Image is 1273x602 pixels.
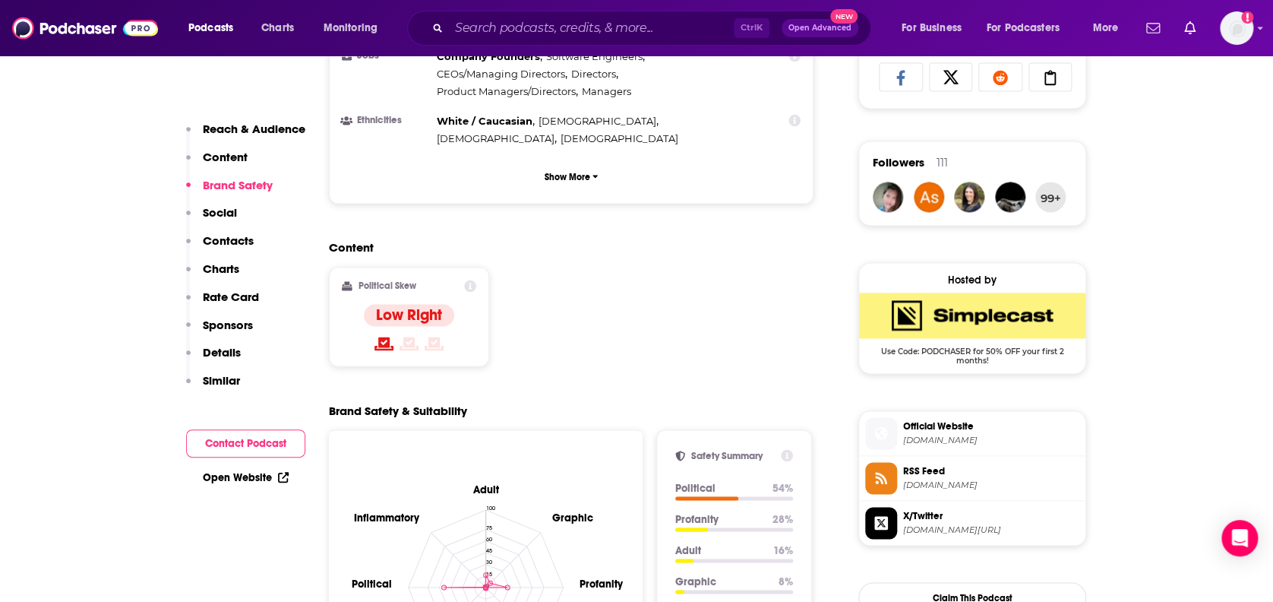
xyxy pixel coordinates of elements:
[571,65,618,83] span: ,
[580,577,624,590] text: Profanity
[359,280,416,291] h2: Political Skew
[437,85,576,97] span: Product Managers/Directors
[329,403,467,417] h2: Brand Safety & Suitability
[186,261,239,290] button: Charts
[552,510,593,523] text: Graphic
[472,483,500,496] text: Adult
[987,17,1060,39] span: For Podcasters
[865,417,1079,449] a: Official Website[DOMAIN_NAME]
[954,182,984,212] img: dylanlevene
[203,373,240,388] p: Similar
[865,462,1079,494] a: RSS Feed[DOMAIN_NAME]
[203,122,305,136] p: Reach & Audience
[546,48,645,65] span: ,
[772,481,793,494] p: 54 %
[342,163,801,191] button: Show More
[903,419,1079,432] span: Official Website
[1241,11,1253,24] svg: Add a profile image
[203,471,289,484] a: Open Website
[324,17,377,39] span: Monitoring
[186,345,241,373] button: Details
[1220,11,1253,45] button: Show profile menu
[675,512,760,525] p: Profanity
[437,115,532,127] span: White / Caucasian
[1220,11,1253,45] span: Logged in as veronica.smith
[772,512,793,525] p: 28 %
[437,132,554,144] span: [DEMOGRAPHIC_DATA]
[1140,15,1166,41] a: Show notifications dropdown
[977,16,1082,40] button: open menu
[929,62,973,91] a: Share on X/Twitter
[422,11,886,46] div: Search podcasts, credits, & more...
[1035,182,1066,212] button: 99+
[486,535,492,542] tspan: 60
[873,155,924,170] span: Followers
[486,504,495,511] tspan: 100
[859,293,1085,364] a: SimpleCast Deal: Use Code: PODCHASER for 50% OFF your first 2 months!
[437,65,567,83] span: ,
[437,48,542,65] span: ,
[691,449,775,461] h2: Safety Summary
[859,338,1085,366] span: Use Code: PODCHASER for 50% OFF your first 2 months!
[203,318,253,332] p: Sponsors
[186,429,305,458] button: Contact Podcast
[903,479,1079,490] span: feeds.simplecast.com
[329,240,801,255] h2: Content
[859,293,1085,338] img: SimpleCast Deal: Use Code: PODCHASER for 50% OFF your first 2 months!
[486,547,492,553] tspan: 45
[903,524,1079,535] span: twitter.com/a16z
[879,62,923,91] a: Share on Facebook
[203,150,248,164] p: Content
[873,182,903,212] img: teresalamis
[571,68,616,80] span: Directors
[914,182,944,212] img: asma123
[773,543,793,556] p: 16 %
[675,481,760,494] p: Political
[903,509,1079,522] span: X/Twitter
[675,575,766,588] p: Graphic
[902,17,962,39] span: For Business
[12,14,158,43] img: Podchaser - Follow, Share and Rate Podcasts
[354,510,420,523] text: Inflammatory
[734,18,769,38] span: Ctrl K
[903,464,1079,477] span: RSS Feed
[186,150,248,178] button: Content
[376,306,442,325] h4: Low Right
[779,575,793,588] p: 8 %
[186,178,273,206] button: Brand Safety
[782,19,858,37] button: Open AdvancedNew
[788,24,851,32] span: Open Advanced
[342,116,431,125] h3: Ethnicities
[561,132,678,144] span: [DEMOGRAPHIC_DATA]
[1221,520,1258,556] div: Open Intercom Messenger
[437,83,578,100] span: ,
[1082,16,1137,40] button: open menu
[186,205,237,233] button: Social
[978,62,1022,91] a: Share on Reddit
[539,115,656,127] span: [DEMOGRAPHIC_DATA]
[865,507,1079,539] a: X/Twitter[DOMAIN_NAME][URL]
[546,50,643,62] span: Software Engineers
[582,85,631,97] span: Managers
[186,122,305,150] button: Reach & Audience
[891,16,981,40] button: open menu
[186,290,259,318] button: Rate Card
[675,543,761,556] p: Adult
[203,261,239,276] p: Charts
[1092,17,1118,39] span: More
[903,434,1079,445] span: a16z.simplecast.com
[486,570,492,577] tspan: 15
[251,16,303,40] a: Charts
[186,373,240,401] button: Similar
[486,558,492,565] tspan: 30
[1028,62,1072,91] a: Copy Link
[203,233,254,248] p: Contacts
[437,50,540,62] span: Company Founders
[1220,11,1253,45] img: User Profile
[830,9,858,24] span: New
[437,68,565,80] span: CEOs/Managing Directors
[186,318,253,346] button: Sponsors
[203,205,237,220] p: Social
